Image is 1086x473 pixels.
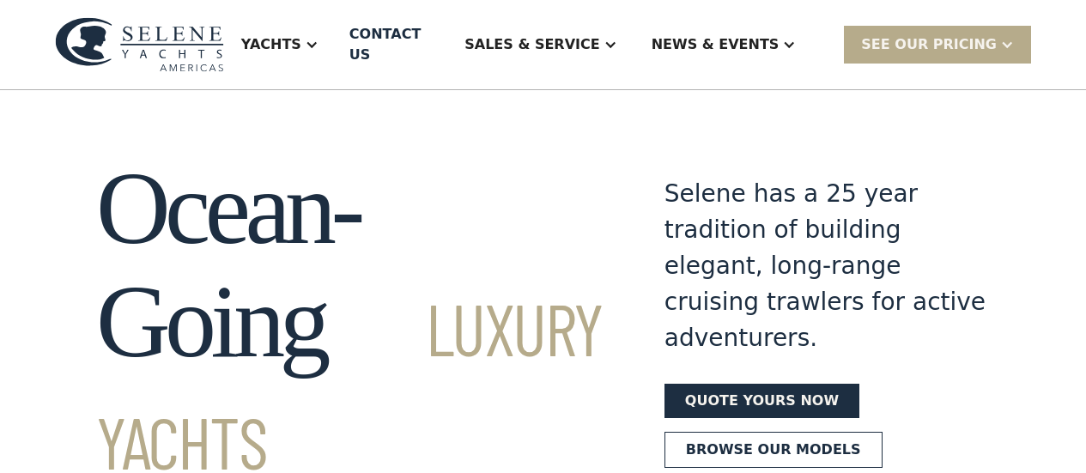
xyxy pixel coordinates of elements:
[447,10,634,79] div: Sales & Service
[652,34,780,55] div: News & EVENTS
[664,432,883,468] a: Browse our models
[464,34,599,55] div: Sales & Service
[664,176,990,356] div: Selene has a 25 year tradition of building elegant, long-range cruising trawlers for active adven...
[224,10,336,79] div: Yachts
[241,34,301,55] div: Yachts
[861,34,997,55] div: SEE Our Pricing
[634,10,814,79] div: News & EVENTS
[55,17,224,72] img: logo
[349,24,434,65] div: Contact US
[844,26,1031,63] div: SEE Our Pricing
[664,384,859,418] a: Quote yours now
